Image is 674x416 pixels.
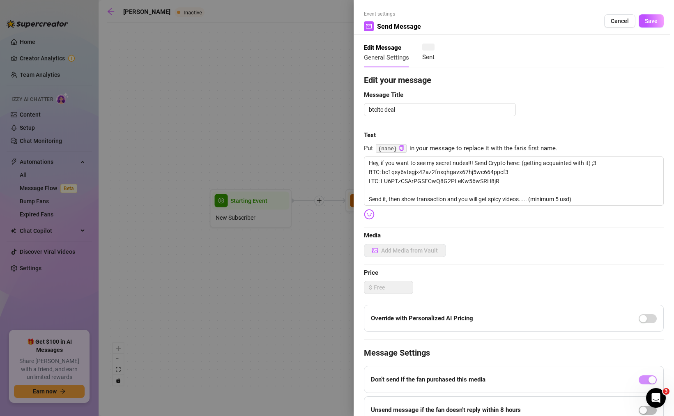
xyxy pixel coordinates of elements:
[364,144,664,154] span: Put in your message to replace it with the fan's first name.
[364,91,403,99] strong: Message Title
[377,21,421,32] span: Send Message
[364,54,409,61] span: General Settings
[376,144,407,153] code: {name}
[364,44,401,51] strong: Edit Message
[646,388,666,408] iframe: Intercom live chat
[364,10,421,18] span: Event settings
[663,388,669,395] span: 3
[371,315,473,322] strong: Override with Personalized AI Pricing
[364,75,431,85] strong: Edit your message
[371,406,521,414] strong: Unsend message if the fan doesn’t reply within 8 hours
[604,14,635,28] button: Cancel
[364,347,664,359] h4: Message Settings
[422,53,435,61] span: Sent
[374,281,413,294] input: Free
[371,376,485,383] strong: Don’t send if the fan purchased this media
[364,156,664,206] textarea: Hey, if you want to see my secret nudes!!! Send Crypto here:: (getting acquainted with it) ;3 BTC...
[364,269,378,276] strong: Price
[364,232,381,239] strong: Media
[364,131,376,139] strong: Text
[366,23,372,29] span: mail
[364,209,375,220] img: svg%3e
[399,145,404,152] button: Click to Copy
[364,103,516,116] textarea: btcltc deal
[364,244,446,257] button: Add Media from Vault
[399,145,404,151] span: copy
[645,18,658,24] span: Save
[639,14,664,28] button: Save
[611,18,629,24] span: Cancel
